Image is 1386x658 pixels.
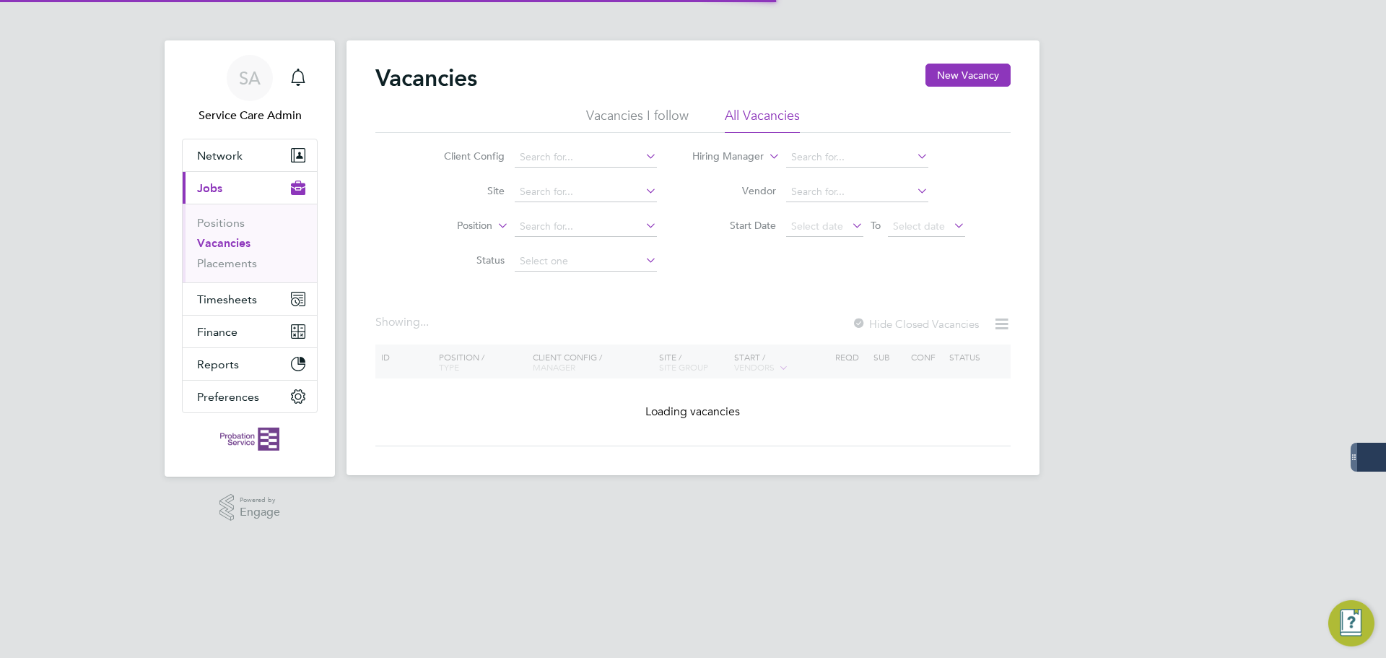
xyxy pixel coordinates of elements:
[165,40,335,477] nav: Main navigation
[681,150,764,164] label: Hiring Manager
[693,219,776,232] label: Start Date
[197,216,245,230] a: Positions
[786,147,928,168] input: Search for...
[515,147,657,168] input: Search for...
[183,283,317,315] button: Timesheets
[866,216,885,235] span: To
[182,428,318,451] a: Go to home page
[197,325,237,339] span: Finance
[893,220,945,233] span: Select date
[515,217,657,237] input: Search for...
[852,317,979,331] label: Hide Closed Vacancies
[197,149,243,163] span: Network
[183,204,317,282] div: Jobs
[375,315,432,330] div: Showing
[197,236,250,250] a: Vacancies
[515,251,657,272] input: Select one
[422,184,505,197] label: Site
[183,381,317,412] button: Preferences
[791,220,843,233] span: Select date
[1328,600,1374,646] button: Engage Resource Center
[197,390,259,404] span: Preferences
[725,107,800,133] li: All Vacancies
[239,69,261,87] span: SA
[420,315,429,329] span: ...
[240,494,280,506] span: Powered by
[182,55,318,124] a: SAService Care Admin
[220,428,279,451] img: probationservice-logo-retina.png
[197,293,257,306] span: Timesheets
[183,316,317,347] button: Finance
[515,182,657,202] input: Search for...
[183,139,317,171] button: Network
[693,184,776,197] label: Vendor
[183,172,317,204] button: Jobs
[197,256,257,270] a: Placements
[182,107,318,124] span: Service Care Admin
[422,254,505,267] label: Status
[197,181,222,195] span: Jobs
[422,150,505,163] label: Client Config
[375,64,477,92] h2: Vacancies
[183,348,317,380] button: Reports
[409,219,492,233] label: Position
[240,506,280,519] span: Engage
[925,64,1011,87] button: New Vacancy
[219,494,281,521] a: Powered byEngage
[786,182,928,202] input: Search for...
[197,358,239,371] span: Reports
[586,107,689,133] li: Vacancies I follow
